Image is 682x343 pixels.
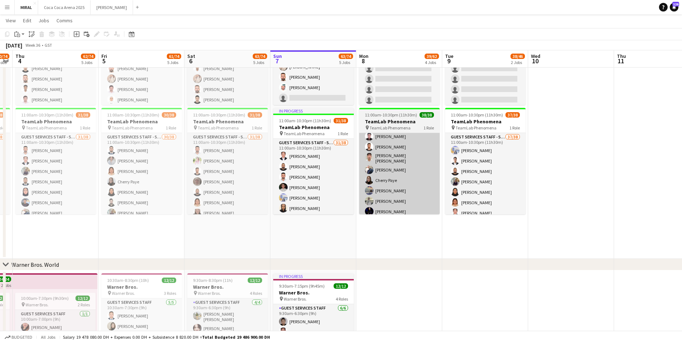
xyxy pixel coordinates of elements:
[40,334,57,340] span: All jobs
[56,17,73,24] span: Comms
[15,0,38,14] button: MIRAL
[24,42,42,48] span: Week 36
[672,2,679,6] span: 126
[202,334,270,340] span: Total Budgeted 19 486 900.00 DH
[670,3,678,12] a: 126
[63,334,270,340] div: Salary 19 478 080.00 DH + Expenses 0.00 DH + Subsistence 8 820.00 DH =
[45,42,52,48] div: GST
[12,335,32,340] span: Budgeted
[6,17,16,24] span: View
[38,0,91,14] button: Coca Coca Arena 2025
[4,333,33,341] button: Budgeted
[38,17,49,24] span: Jobs
[54,16,75,25] a: Comms
[23,17,31,24] span: Edit
[6,42,22,49] div: [DATE]
[36,16,52,25] a: Jobs
[3,16,19,25] a: View
[91,0,133,14] button: [PERSON_NAME]
[20,16,34,25] a: Edit
[12,261,59,268] div: Warner Bros. World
